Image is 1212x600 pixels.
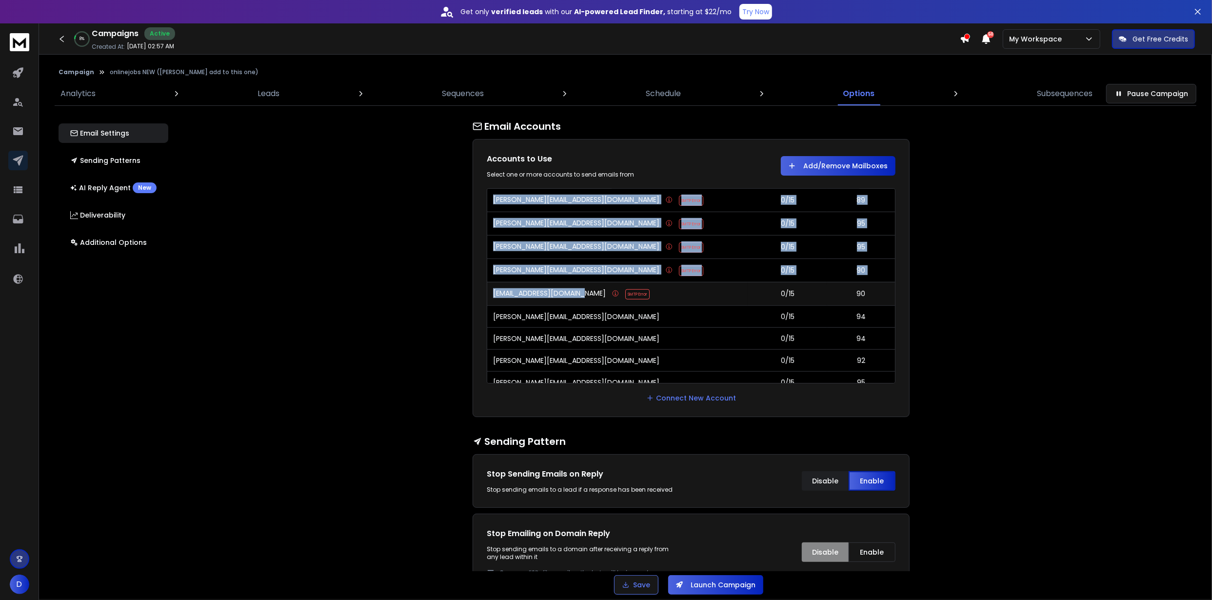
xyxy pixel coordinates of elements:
[491,7,543,17] strong: verified leads
[827,212,895,235] td: 95
[679,242,703,253] span: SMTP Error
[1009,34,1066,44] p: My Workspace
[258,88,279,100] p: Leads
[827,282,895,305] td: 90
[487,486,681,494] div: Stop sending emails to a lead if a response has been received
[802,542,849,562] button: Disable
[110,68,258,76] p: onlinejobs NEW ([PERSON_NAME] add to this one)
[487,171,681,179] div: Select one or more accounts to send emails from
[827,349,895,371] td: 92
[679,266,703,276] span: SMTP Error
[827,259,895,282] td: 90
[487,528,681,540] h1: Stop Emailing on Domain Reply
[679,219,703,229] span: SMTP Error
[849,471,895,491] button: Enable
[92,28,139,40] h1: Campaigns
[827,188,895,212] td: 89
[748,188,827,212] td: 0/15
[843,88,875,100] p: Options
[1106,84,1196,103] button: Pause Campaign
[70,238,147,247] p: Additional Options
[748,282,827,305] td: 0/15
[70,156,140,165] p: Sending Patterns
[493,378,659,387] p: [PERSON_NAME][EMAIL_ADDRESS][DOMAIN_NAME]
[59,123,168,143] button: Email Settings
[748,235,827,259] td: 0/15
[614,575,658,595] button: Save
[127,42,174,50] p: [DATE] 02:57 AM
[827,371,895,393] td: 95
[493,312,659,321] p: [PERSON_NAME][EMAIL_ADDRESS][DOMAIN_NAME]
[1133,34,1188,44] p: Get Free Credits
[493,195,659,206] p: [PERSON_NAME][EMAIL_ADDRESS][DOMAIN_NAME]
[10,575,29,594] button: D
[1037,88,1093,100] p: Subsequences
[748,327,827,349] td: 0/15
[487,545,681,577] p: Stop sending emails to a domain after receiving a reply from any lead within it
[493,356,659,365] p: [PERSON_NAME][EMAIL_ADDRESS][DOMAIN_NAME]
[493,265,659,276] p: [PERSON_NAME][EMAIL_ADDRESS][DOMAIN_NAME]
[487,468,681,480] h1: Stop Sending Emails on Reply
[748,349,827,371] td: 0/15
[70,128,129,138] p: Email Settings
[1112,29,1195,49] button: Get Free Credits
[79,36,84,42] p: 8 %
[59,151,168,170] button: Sending Patterns
[92,43,125,51] p: Created At:
[493,218,659,229] p: [PERSON_NAME][EMAIL_ADDRESS][DOMAIN_NAME]
[1031,82,1098,105] a: Subsequences
[498,569,681,577] p: Common ESPs like gmail, outlook etc will be ignored
[668,575,763,595] button: Launch Campaign
[59,178,168,198] button: AI Reply AgentNew
[748,305,827,327] td: 0/15
[679,196,703,206] span: SMTP Error
[460,7,732,17] p: Get only with our starting at $22/mo
[133,182,157,193] div: New
[493,334,659,343] p: [PERSON_NAME][EMAIL_ADDRESS][DOMAIN_NAME]
[837,82,881,105] a: Options
[646,88,681,100] p: Schedule
[987,31,994,38] span: 50
[70,182,157,193] p: AI Reply Agent
[70,210,125,220] p: Deliverability
[493,288,606,300] p: [EMAIL_ADDRESS][DOMAIN_NAME]
[436,82,490,105] a: Sequences
[59,68,94,76] button: Campaign
[748,259,827,282] td: 0/15
[59,233,168,252] button: Additional Options
[802,471,849,491] button: Disable
[473,120,910,133] h1: Email Accounts
[473,435,910,448] h1: Sending Pattern
[739,4,772,20] button: Try Now
[748,212,827,235] td: 0/15
[849,542,895,562] button: Enable
[827,235,895,259] td: 95
[442,88,484,100] p: Sequences
[742,7,769,17] p: Try Now
[748,371,827,393] td: 0/15
[60,88,96,100] p: Analytics
[252,82,285,105] a: Leads
[574,7,665,17] strong: AI-powered Lead Finder,
[781,156,895,176] button: Add/Remove Mailboxes
[144,27,175,40] div: Active
[59,205,168,225] button: Deliverability
[827,305,895,327] td: 94
[10,33,29,51] img: logo
[493,241,659,253] p: [PERSON_NAME][EMAIL_ADDRESS][DOMAIN_NAME]
[55,82,101,105] a: Analytics
[625,289,650,300] span: SMTP Error
[487,153,681,165] h1: Accounts to Use
[640,82,687,105] a: Schedule
[827,327,895,349] td: 94
[646,393,736,403] a: Connect New Account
